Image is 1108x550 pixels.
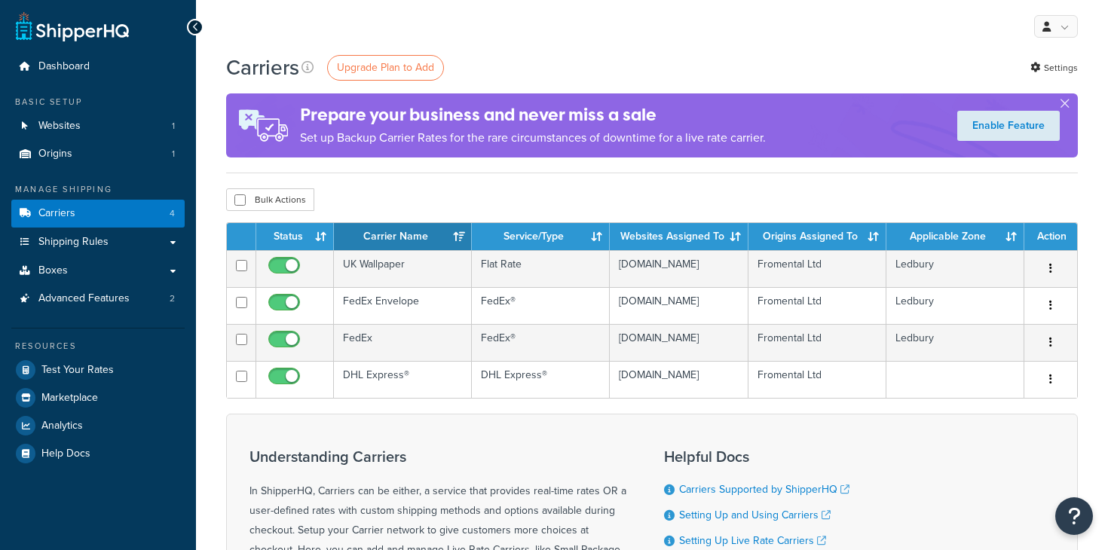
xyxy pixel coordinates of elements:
a: Shipping Rules [11,228,185,256]
a: Setting Up and Using Carriers [679,507,831,523]
td: FedEx Envelope [334,287,472,324]
a: Origins 1 [11,140,185,168]
th: Origins Assigned To: activate to sort column ascending [748,223,886,250]
td: [DOMAIN_NAME] [610,287,748,324]
li: Advanced Features [11,285,185,313]
li: Origins [11,140,185,168]
td: DHL Express® [334,361,472,398]
span: Dashboard [38,60,90,73]
td: DHL Express® [472,361,610,398]
a: Test Your Rates [11,356,185,383]
span: Websites [38,120,81,133]
span: Carriers [38,207,75,220]
th: Applicable Zone: activate to sort column ascending [886,223,1024,250]
td: Fromental Ltd [748,361,886,398]
button: Bulk Actions [226,188,314,211]
span: Upgrade Plan to Add [337,60,434,75]
a: Boxes [11,257,185,285]
span: Marketplace [41,392,98,405]
span: Advanced Features [38,292,130,305]
td: [DOMAIN_NAME] [610,324,748,361]
a: Enable Feature [957,111,1060,141]
li: Websites [11,112,185,140]
a: Marketplace [11,384,185,411]
p: Set up Backup Carrier Rates for the rare circumstances of downtime for a live rate carrier. [300,127,766,148]
div: Manage Shipping [11,183,185,196]
div: Basic Setup [11,96,185,108]
a: Upgrade Plan to Add [327,55,444,81]
td: FedEx [334,324,472,361]
td: [DOMAIN_NAME] [610,361,748,398]
td: Fromental Ltd [748,250,886,287]
h3: Helpful Docs [664,448,861,465]
a: Setting Up Live Rate Carriers [679,533,826,548]
td: Fromental Ltd [748,324,886,361]
td: Fromental Ltd [748,287,886,324]
td: [DOMAIN_NAME] [610,250,748,287]
a: ShipperHQ Home [16,11,129,41]
button: Open Resource Center [1055,497,1093,535]
td: Ledbury [886,324,1024,361]
td: Ledbury [886,250,1024,287]
th: Carrier Name: activate to sort column ascending [334,223,472,250]
span: Boxes [38,264,68,277]
th: Action [1024,223,1077,250]
li: Carriers [11,200,185,228]
span: 1 [172,120,175,133]
td: Flat Rate [472,250,610,287]
th: Service/Type: activate to sort column ascending [472,223,610,250]
a: Analytics [11,412,185,439]
h4: Prepare your business and never miss a sale [300,102,766,127]
td: Ledbury [886,287,1024,324]
td: UK Wallpaper [334,250,472,287]
span: Shipping Rules [38,236,109,249]
span: Origins [38,148,72,160]
span: 2 [170,292,175,305]
span: 4 [170,207,175,220]
a: Carriers 4 [11,200,185,228]
th: Status: activate to sort column ascending [256,223,334,250]
a: Settings [1030,57,1078,78]
h1: Carriers [226,53,299,82]
td: FedEx® [472,324,610,361]
th: Websites Assigned To: activate to sort column ascending [610,223,748,250]
a: Websites 1 [11,112,185,140]
span: Test Your Rates [41,364,114,377]
a: Dashboard [11,53,185,81]
div: Resources [11,340,185,353]
a: Advanced Features 2 [11,285,185,313]
h3: Understanding Carriers [249,448,626,465]
img: ad-rules-rateshop-fe6ec290ccb7230408bd80ed9643f0289d75e0ffd9eb532fc0e269fcd187b520.png [226,93,300,157]
a: Carriers Supported by ShipperHQ [679,481,849,497]
span: Help Docs [41,448,90,460]
span: 1 [172,148,175,160]
span: Analytics [41,420,83,432]
td: FedEx® [472,287,610,324]
a: Help Docs [11,440,185,467]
